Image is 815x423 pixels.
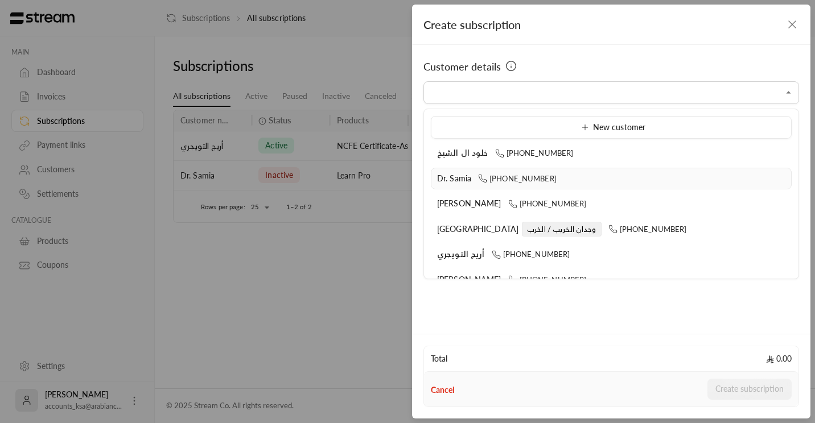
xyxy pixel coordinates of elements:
[431,384,454,396] button: Cancel
[522,222,601,237] span: وجدان الخريب / الخرب
[431,353,447,364] span: Total
[492,250,570,259] span: [PHONE_NUMBER]
[437,173,471,183] span: Dr. Samia
[608,225,687,234] span: [PHONE_NUMBER]
[495,148,574,157] span: [PHONE_NUMBER]
[437,249,485,259] span: أريج التويجري
[782,86,796,99] button: Close
[437,275,501,284] span: [PERSON_NAME]
[437,224,518,234] span: [GEOGRAPHIC_DATA]
[423,59,501,74] span: Customer details
[508,275,587,284] span: [PHONE_NUMBER]
[577,122,645,132] span: New customer
[437,198,501,208] span: [PERSON_NAME]
[478,174,557,183] span: [PHONE_NUMBER]
[766,353,792,364] span: 0.00
[508,199,587,208] span: [PHONE_NUMBER]
[423,18,521,31] span: Create subscription
[437,148,488,157] span: خلود ال الشيخ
